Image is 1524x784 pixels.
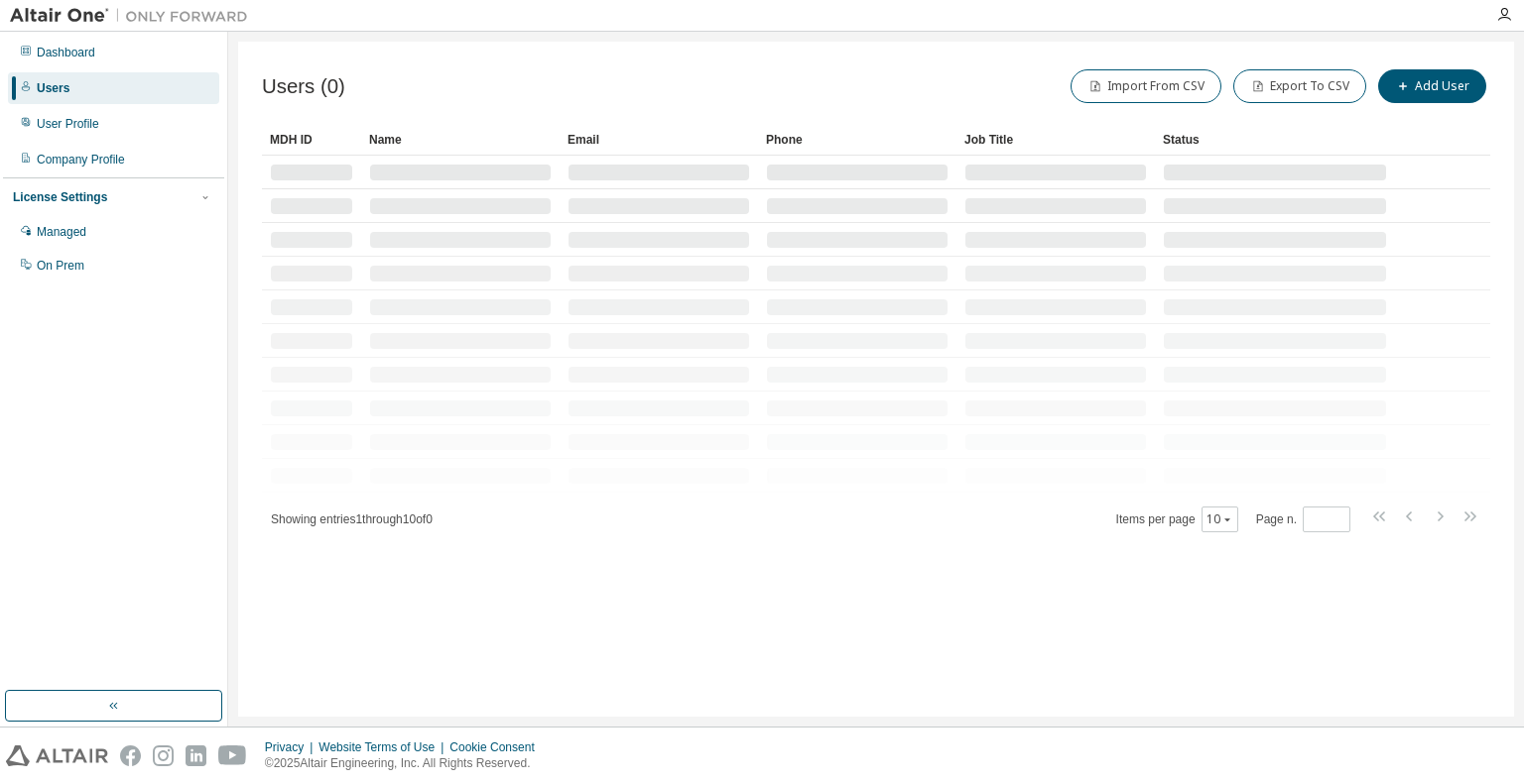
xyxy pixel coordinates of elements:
[262,75,345,98] span: Users (0)
[13,189,107,205] div: License Settings
[1256,506,1350,532] span: Page n.
[37,152,125,168] div: Company Profile
[265,755,547,772] p: © 2025 Altair Engineering, Inc. All Rights Reserved.
[271,512,433,526] span: Showing entries 1 through 10 of 0
[1233,69,1366,103] button: Export To CSV
[265,739,318,755] div: Privacy
[270,124,353,156] div: MDH ID
[568,124,750,156] div: Email
[1071,69,1221,103] button: Import From CSV
[318,739,449,755] div: Website Terms of Use
[37,258,84,274] div: On Prem
[1116,506,1238,532] span: Items per page
[10,6,258,26] img: Altair One
[1378,69,1486,103] button: Add User
[186,745,206,766] img: linkedin.svg
[153,745,174,766] img: instagram.svg
[449,739,546,755] div: Cookie Consent
[1163,124,1387,156] div: Status
[1206,511,1233,527] button: 10
[218,745,247,766] img: youtube.svg
[37,116,99,132] div: User Profile
[964,124,1147,156] div: Job Title
[120,745,141,766] img: facebook.svg
[766,124,949,156] div: Phone
[37,80,69,96] div: Users
[369,124,552,156] div: Name
[37,224,86,240] div: Managed
[37,45,95,60] div: Dashboard
[6,745,108,766] img: altair_logo.svg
